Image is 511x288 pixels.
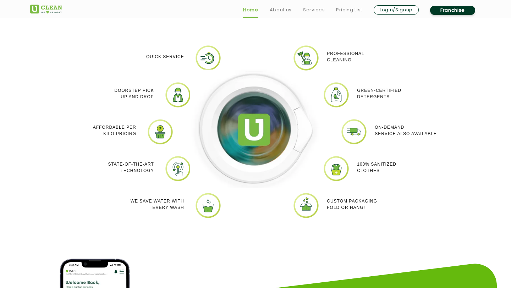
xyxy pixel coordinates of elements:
p: Green-Certified Detergents [357,87,401,100]
a: Services [303,6,325,14]
a: Pricing List [336,6,362,14]
a: Home [243,6,258,14]
p: Affordable per kilo pricing [93,124,136,137]
p: State-of-the-art Technology [108,161,154,174]
img: Laundry [341,118,367,145]
p: Doorstep Pick up and Drop [114,87,154,100]
p: Professional cleaning [327,50,364,63]
p: 100% Sanitized Clothes [357,161,396,174]
img: Dry cleaners near me [190,70,321,188]
img: PROFESSIONAL_CLEANING_11zon.webp [293,45,319,71]
img: UClean Laundry and Dry Cleaning [30,5,62,13]
p: On-demand service also available [375,124,437,137]
a: Login/Signup [374,5,419,15]
img: Uclean laundry [323,155,350,182]
img: laundry pick and drop services [147,118,174,145]
a: Franchise [430,6,475,15]
img: laundry near me [323,82,350,108]
img: Online dry cleaning services [165,82,191,108]
a: About us [270,6,292,14]
p: Quick Service [146,54,184,60]
p: We Save Water with every wash [131,198,184,211]
img: uclean dry cleaner [293,192,319,219]
p: Custom packaging Fold or Hang! [327,198,377,211]
img: Laundry shop near me [165,155,191,182]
